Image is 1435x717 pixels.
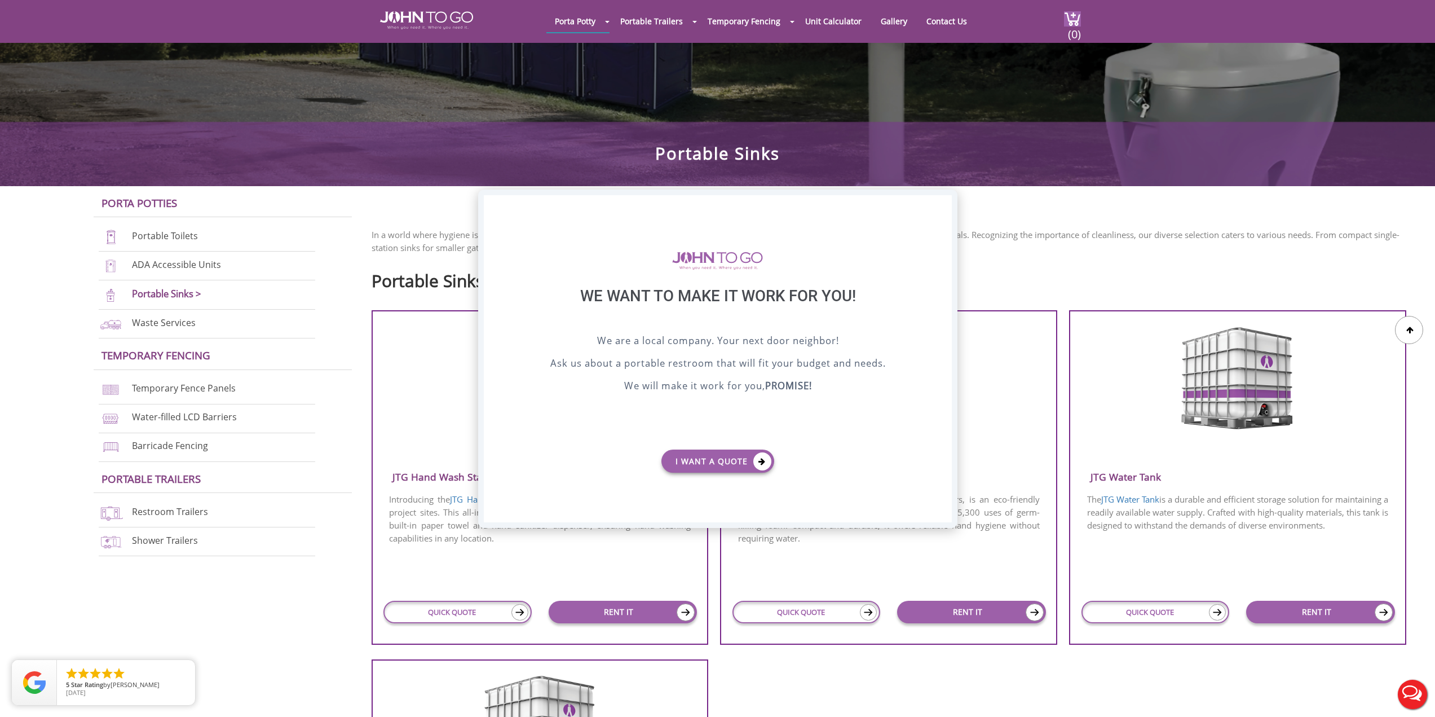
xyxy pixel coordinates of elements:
button: Live Chat [1390,672,1435,717]
span: 5 [66,680,69,689]
p: Ask us about a portable restroom that will fit your budget and needs. [512,356,924,373]
a: I want a Quote [661,450,774,473]
b: PROMISE! [765,379,811,392]
span: Star Rating [71,680,103,689]
span: by [66,681,186,689]
span: [PERSON_NAME] [111,680,160,689]
li:  [89,667,102,680]
li:  [100,667,114,680]
img: logo of viptogo [672,252,763,270]
span: [DATE] [66,688,86,697]
img: Review Rating [23,671,46,694]
li:  [77,667,90,680]
p: We will make it work for you, [512,379,924,395]
div: We want to make it work for you! [512,287,924,333]
p: We are a local company. Your next door neighbor! [512,333,924,350]
div: X [934,195,951,214]
li:  [65,667,78,680]
li:  [112,667,126,680]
